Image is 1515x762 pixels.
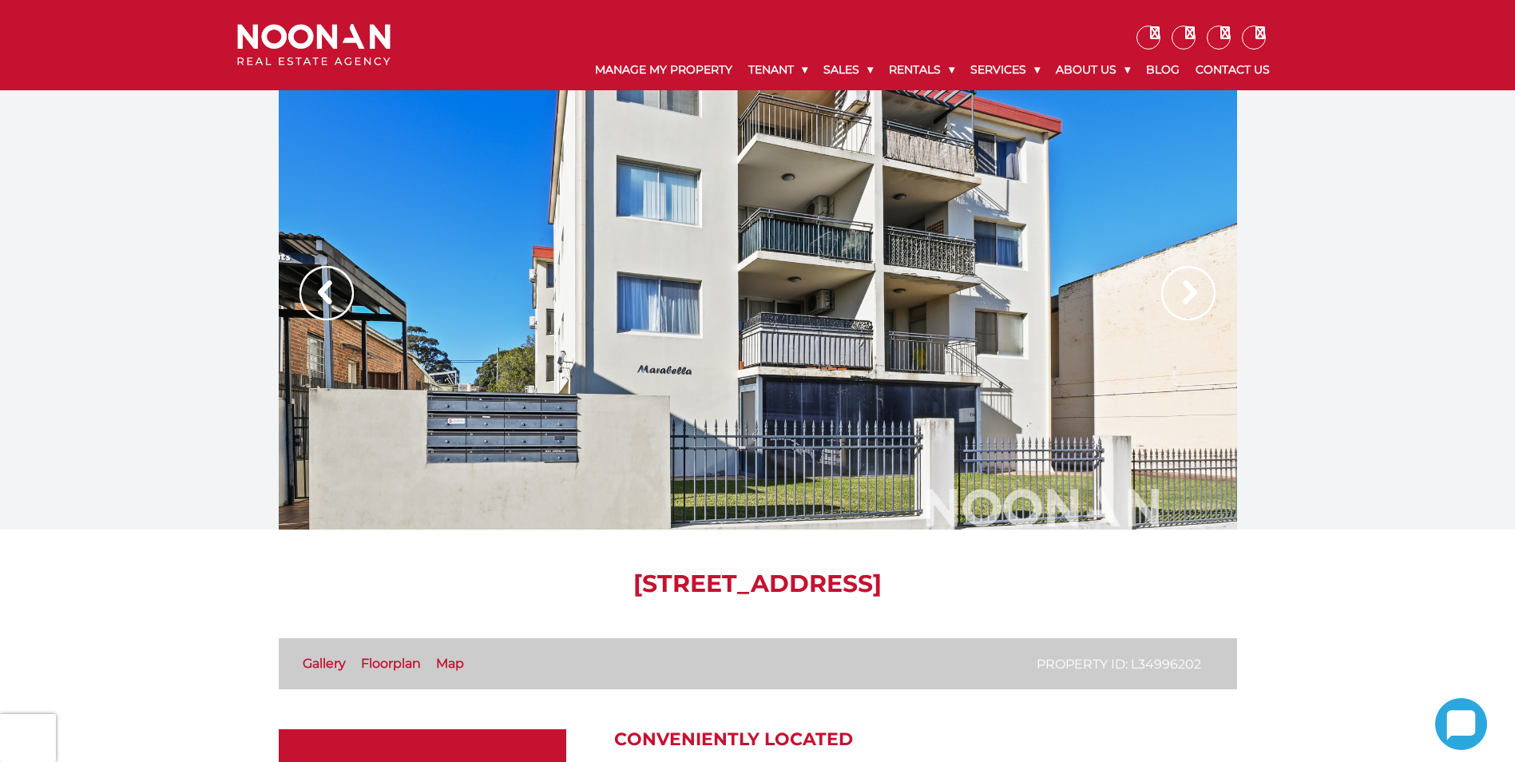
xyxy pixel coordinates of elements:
h2: Conveniently Located [614,729,1237,750]
h1: [STREET_ADDRESS] [279,570,1237,598]
a: Sales [815,50,881,90]
img: Arrow slider [299,266,354,320]
p: Property ID: L34996202 [1037,654,1201,674]
a: Map [436,656,464,671]
img: Noonan Real Estate Agency [237,24,391,66]
a: Blog [1138,50,1188,90]
a: Contact Us [1188,50,1278,90]
a: Tenant [740,50,815,90]
a: Services [962,50,1048,90]
a: Manage My Property [587,50,740,90]
a: Rentals [881,50,962,90]
a: Gallery [303,656,346,671]
img: Arrow slider [1161,266,1216,320]
a: Floorplan [361,656,421,671]
a: About Us [1048,50,1138,90]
